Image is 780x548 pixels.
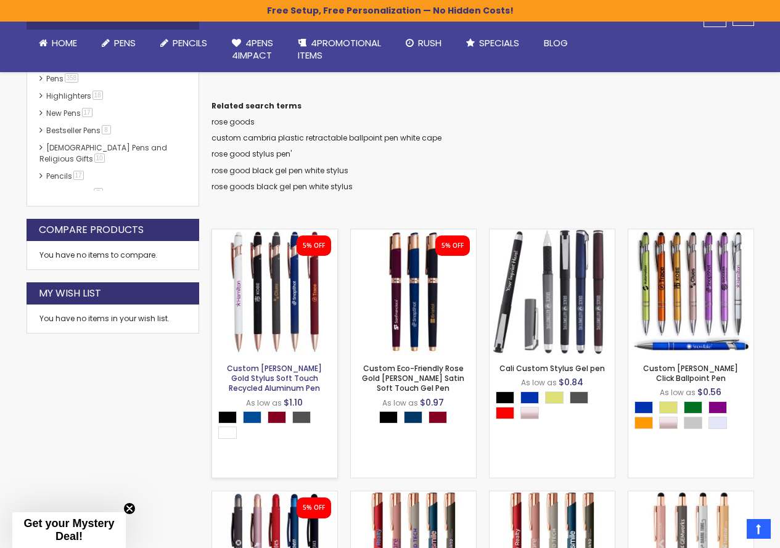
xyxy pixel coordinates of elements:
a: Custom Alex II Click Ballpoint Pen [628,229,753,239]
div: Gold [545,391,564,404]
a: Custom [PERSON_NAME] Click Ballpoint Pen [643,363,738,383]
div: Silver [684,417,702,429]
a: Crosby Softy Rose Gold Pen - ColorJet [351,491,476,501]
a: rose good black gel pen white stylus [211,165,348,176]
div: Blue [520,391,539,404]
div: Select A Color [634,401,753,432]
div: Rose Gold [520,407,539,419]
span: 4Pens 4impact [232,36,273,62]
img: Custom Alex II Click Ballpoint Pen [628,229,753,354]
span: $1.10 [284,396,303,409]
div: Rose Gold [659,417,678,429]
a: Pens [89,30,148,57]
a: Rush [393,30,454,57]
div: 5% OFF [303,504,325,512]
a: Crosby Softy Rose Gold Pen - Laser [490,491,615,501]
span: 17 [73,171,84,180]
span: 10 [94,153,105,163]
a: 4PROMOTIONALITEMS [285,30,393,70]
div: Burgundy [429,411,447,423]
div: Purple [708,401,727,414]
a: Cali Custom Stylus Gel pen [499,363,605,374]
span: 4PROMOTIONAL ITEMS [298,36,381,62]
span: As low as [660,387,696,398]
div: Blue [634,401,653,414]
div: Black [379,411,398,423]
span: As low as [521,377,557,388]
a: 4Pens4impact [220,30,285,70]
span: Specials [479,36,519,49]
img: Custom Eco-Friendly Rose Gold Earl Satin Soft Touch Gel Pen [351,229,476,354]
div: Dark Blue [243,411,261,423]
div: Gunmetal [292,411,311,423]
div: Select A Color [496,391,615,422]
dt: Related search terms [211,101,754,111]
a: Specials [454,30,532,57]
a: Custom Lexi Rose Gold Stylus Soft Touch Recycled Aluminum Pen [212,229,337,239]
span: Rush [418,36,441,49]
div: 5% OFF [303,242,325,250]
a: Home [27,30,89,57]
span: $0.56 [697,386,721,398]
div: Get your Mystery Deal!Close teaser [12,512,126,548]
div: Burgundy [268,411,286,423]
div: 5% OFF [441,242,464,250]
a: rose goods [211,117,255,127]
div: Navy Blue [404,411,422,423]
span: Blog [544,36,568,49]
div: Red [496,407,514,419]
div: Black [218,411,237,423]
img: Cali Custom Stylus Gel pen [490,229,615,354]
span: $0.97 [420,396,444,409]
span: 7 [94,188,103,197]
span: As low as [382,398,418,408]
a: Pencils [148,30,220,57]
div: Select A Color [379,411,453,427]
span: 18 [92,91,103,100]
div: Gold [659,401,678,414]
span: 8 [102,125,111,134]
div: Select A Color [218,411,337,442]
a: hp-featured7 [43,188,107,198]
div: You have no items to compare. [27,241,199,270]
div: Orange [634,417,653,429]
div: You have no items in your wish list. [39,314,186,324]
span: 358 [65,73,79,83]
div: Gunmetal [570,391,588,404]
div: Lavender [708,417,727,429]
a: New Pens17 [43,108,97,118]
a: Custom Recycled Fleetwood MonoChrome Stylus Satin Soft Touch Gel Pen [212,491,337,501]
button: Close teaser [123,502,136,515]
div: Black [496,391,514,404]
span: Pencils [173,36,207,49]
div: White [218,427,237,439]
a: Custom Eco-Friendly Rose Gold Earl Satin Soft Touch Gel Pen [351,229,476,239]
span: As low as [246,398,282,408]
strong: Compare Products [39,223,144,237]
img: Custom Lexi Rose Gold Stylus Soft Touch Recycled Aluminum Pen [212,229,337,354]
a: Pencils17 [43,171,88,181]
a: Pens358 [43,73,83,84]
a: Bestseller Pens8 [43,125,115,136]
a: rose good stylus pen' [211,149,292,159]
a: Cali Custom Stylus Gel pen [490,229,615,239]
span: $0.84 [559,376,583,388]
a: [DEMOGRAPHIC_DATA] Pens and Religious Gifts10 [39,142,167,164]
a: Highlighters18 [43,91,107,101]
span: Get your Mystery Deal! [23,517,114,542]
span: Pens [114,36,136,49]
div: Green [684,401,702,414]
a: Custom Eco-Friendly Rose Gold [PERSON_NAME] Satin Soft Touch Gel Pen [362,363,464,393]
strong: My Wish List [39,287,101,300]
a: rose goods black gel pen white stylus [211,181,353,192]
a: Custom [PERSON_NAME] Gold Stylus Soft Touch Recycled Aluminum Pen [227,363,322,393]
a: custom cambria plastic retractable ballpoint pen white cape [211,133,441,143]
span: Home [52,36,77,49]
span: 17 [82,108,92,117]
a: Blog [532,30,580,57]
